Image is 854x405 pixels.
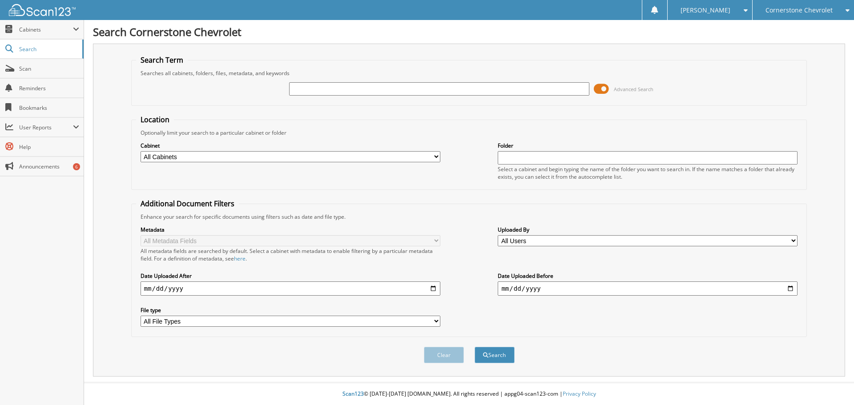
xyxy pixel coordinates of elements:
[765,8,833,13] span: Cornerstone Chevrolet
[614,86,653,92] span: Advanced Search
[498,272,798,280] label: Date Uploaded Before
[19,163,79,170] span: Announcements
[424,347,464,363] button: Clear
[342,390,364,397] span: Scan123
[9,4,76,16] img: scan123-logo-white.svg
[498,226,798,233] label: Uploaded By
[19,84,79,92] span: Reminders
[810,362,854,405] iframe: Chat Widget
[136,115,174,124] legend: Location
[19,143,79,151] span: Help
[19,65,79,72] span: Scan
[498,142,798,149] label: Folder
[141,281,440,296] input: start
[19,26,73,33] span: Cabinets
[498,281,798,296] input: end
[93,24,845,39] h1: Search Cornerstone Chevrolet
[84,383,854,405] div: © [DATE]-[DATE] [DOMAIN_NAME]. All rights reserved | appg04-scan123-com |
[19,124,73,131] span: User Reports
[234,255,246,262] a: here
[136,199,239,209] legend: Additional Document Filters
[136,69,802,77] div: Searches all cabinets, folders, files, metadata, and keywords
[141,306,440,314] label: File type
[19,104,79,112] span: Bookmarks
[136,213,802,221] div: Enhance your search for specific documents using filters such as date and file type.
[475,347,515,363] button: Search
[141,142,440,149] label: Cabinet
[681,8,730,13] span: [PERSON_NAME]
[19,45,78,53] span: Search
[498,165,798,180] div: Select a cabinet and begin typing the name of the folder you want to search in. If the name match...
[136,55,188,65] legend: Search Term
[141,247,440,262] div: All metadata fields are searched by default. Select a cabinet with metadata to enable filtering b...
[141,272,440,280] label: Date Uploaded After
[136,129,802,136] div: Optionally limit your search to a particular cabinet or folder
[73,163,80,170] div: 6
[563,390,596,397] a: Privacy Policy
[141,226,440,233] label: Metadata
